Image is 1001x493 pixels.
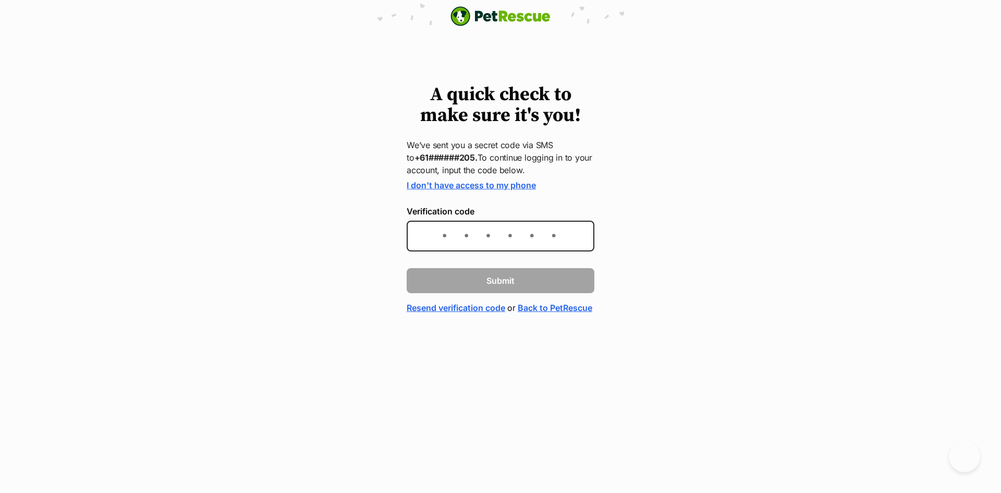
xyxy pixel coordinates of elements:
[407,180,536,190] a: I don't have access to my phone
[407,207,594,216] label: Verification code
[414,152,478,163] strong: +61######205.
[507,302,516,314] span: or
[486,274,515,287] span: Submit
[518,302,592,314] a: Back to PetRescue
[407,85,594,126] h1: A quick check to make sure it's you!
[949,441,980,472] iframe: Help Scout Beacon - Open
[407,302,505,314] a: Resend verification code
[407,221,594,251] input: Enter the 6-digit verification code sent to your device
[407,139,594,176] p: We’ve sent you a secret code via SMS to To continue logging in to your account, input the code be...
[450,6,551,26] a: PetRescue
[407,268,594,293] button: Submit
[450,6,551,26] img: logo-e224e6f780fb5917bec1dbf3a21bbac754714ae5b6737aabdf751b685950b380.svg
